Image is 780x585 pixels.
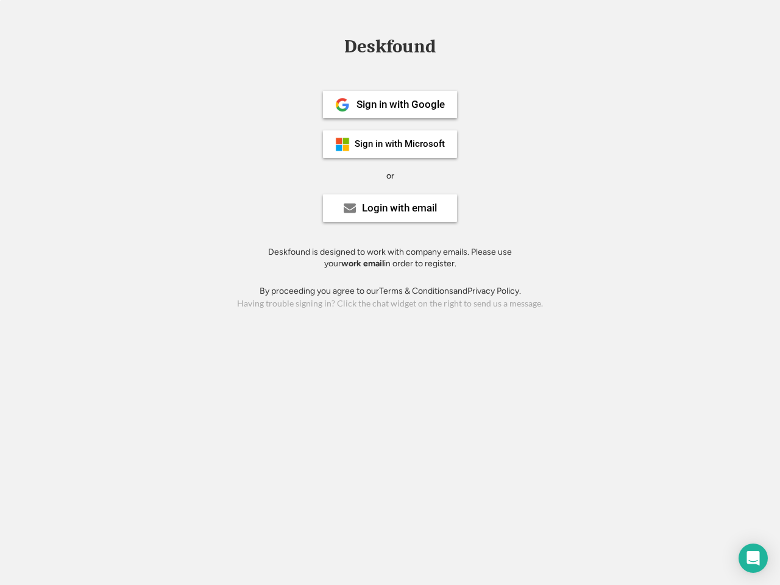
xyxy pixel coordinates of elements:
strong: work email [341,258,384,269]
div: Login with email [362,203,437,213]
div: Sign in with Google [356,99,445,110]
div: By proceeding you agree to our and [260,285,521,297]
img: 1024px-Google__G__Logo.svg.png [335,97,350,112]
div: Deskfound is designed to work with company emails. Please use your in order to register. [253,246,527,270]
a: Terms & Conditions [379,286,453,296]
img: ms-symbollockup_mssymbol_19.png [335,137,350,152]
div: or [386,170,394,182]
div: Open Intercom Messenger [739,544,768,573]
a: Privacy Policy. [467,286,521,296]
div: Sign in with Microsoft [355,140,445,149]
div: Deskfound [338,37,442,56]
